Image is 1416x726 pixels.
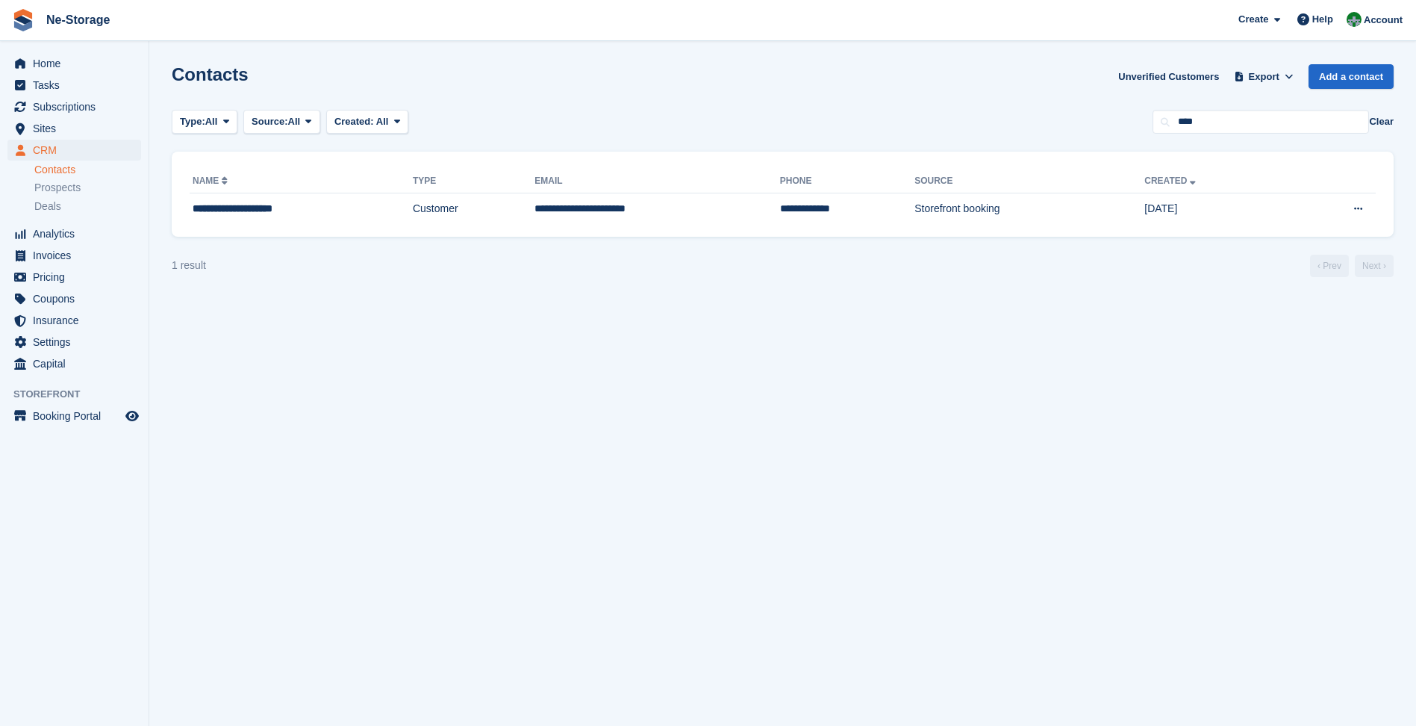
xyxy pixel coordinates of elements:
a: Preview store [123,407,141,425]
a: Contacts [34,163,141,177]
a: menu [7,406,141,426]
img: Charlotte Nesbitt [1347,12,1362,27]
a: Next [1355,255,1394,277]
span: Settings [33,332,122,353]
nav: Page [1307,255,1397,277]
a: menu [7,118,141,139]
th: Email [534,170,780,193]
a: Ne-Storage [40,7,116,32]
button: Source: All [243,110,320,134]
span: Create [1238,12,1268,27]
span: Capital [33,353,122,374]
a: menu [7,310,141,331]
a: menu [7,223,141,244]
a: menu [7,75,141,96]
span: All [288,114,301,129]
a: Deals [34,199,141,214]
td: Customer [413,193,534,225]
a: menu [7,353,141,374]
button: Type: All [172,110,237,134]
span: Storefront [13,387,149,402]
span: Analytics [33,223,122,244]
span: Help [1312,12,1333,27]
span: Export [1249,69,1279,84]
span: Type: [180,114,205,129]
h1: Contacts [172,64,249,84]
a: menu [7,288,141,309]
th: Phone [780,170,914,193]
span: Booking Portal [33,406,122,426]
a: Add a contact [1309,64,1394,89]
span: Sites [33,118,122,139]
span: Invoices [33,245,122,266]
td: [DATE] [1144,193,1291,225]
span: Prospects [34,181,81,195]
button: Created: All [326,110,408,134]
a: Created [1144,176,1199,186]
div: 1 result [172,258,206,273]
button: Clear [1369,114,1394,129]
img: stora-icon-8386f47178a22dfd0bd8f6a31ec36ba5ce8667c1dd55bd0f319d3a0aa187defe.svg [12,9,34,31]
a: menu [7,267,141,288]
span: Source: [252,114,287,129]
a: Unverified Customers [1112,64,1225,89]
a: menu [7,53,141,74]
span: Subscriptions [33,96,122,117]
span: Coupons [33,288,122,309]
span: Insurance [33,310,122,331]
th: Type [413,170,534,193]
a: Previous [1310,255,1349,277]
span: Created: [334,116,374,127]
span: CRM [33,140,122,161]
a: menu [7,140,141,161]
a: Name [193,176,231,186]
span: Home [33,53,122,74]
a: Prospects [34,180,141,196]
span: Tasks [33,75,122,96]
td: Storefront booking [914,193,1144,225]
span: All [205,114,218,129]
span: Account [1364,13,1403,28]
span: All [376,116,389,127]
th: Source [914,170,1144,193]
span: Pricing [33,267,122,288]
span: Deals [34,199,61,214]
a: menu [7,245,141,266]
a: menu [7,332,141,353]
a: menu [7,96,141,117]
button: Export [1231,64,1297,89]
